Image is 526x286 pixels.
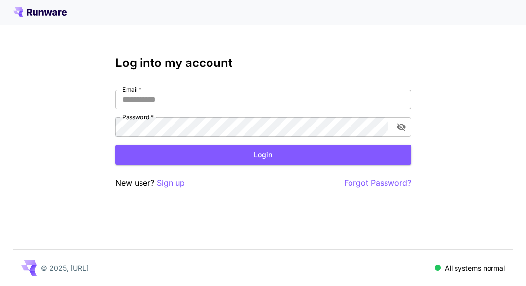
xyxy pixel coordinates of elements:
button: Forgot Password? [344,177,411,189]
p: © 2025, [URL] [41,263,89,273]
label: Password [122,113,154,121]
p: New user? [115,177,185,189]
button: Sign up [157,177,185,189]
p: All systems normal [445,263,505,273]
h3: Log into my account [115,56,411,70]
label: Email [122,85,141,94]
button: toggle password visibility [392,118,410,136]
button: Login [115,145,411,165]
